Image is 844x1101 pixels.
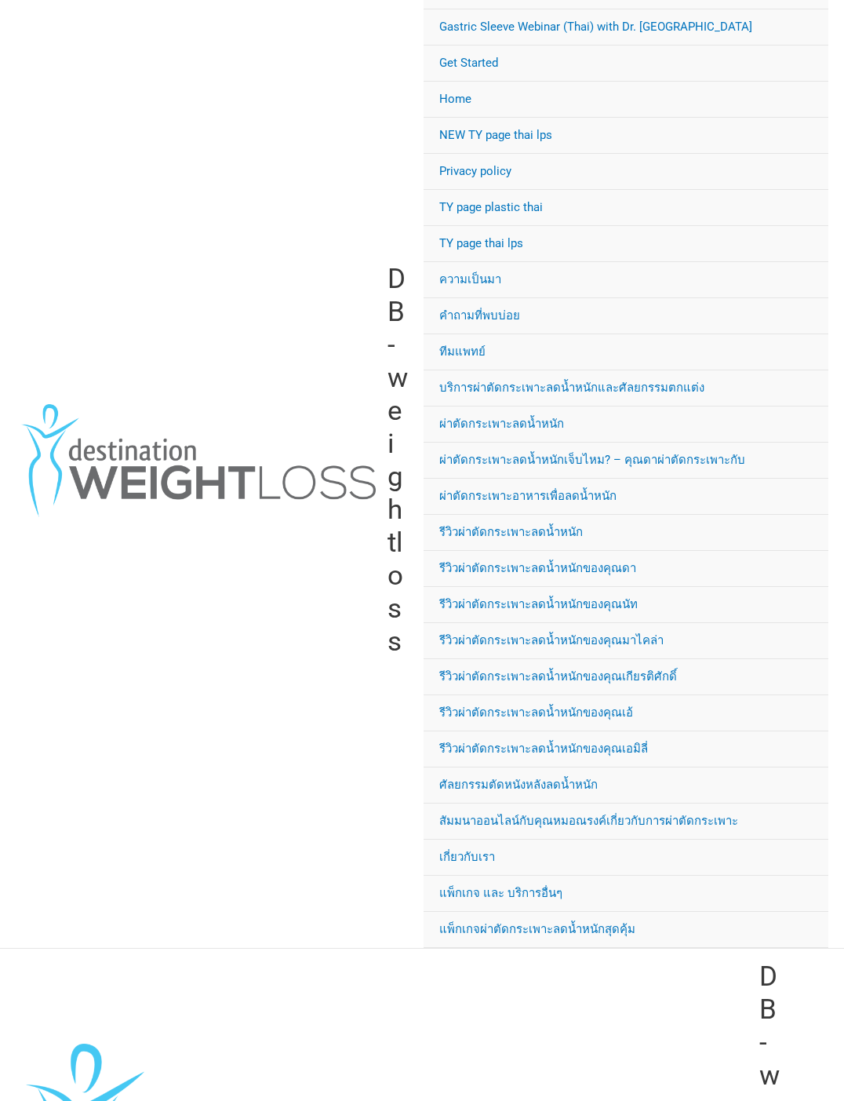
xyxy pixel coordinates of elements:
[424,370,829,406] a: บริการผ่าตัดกระเพาะลดน้ำหนักและศัลยกรรมตกแต่ง
[424,840,829,876] a: เกี่ยวกับเรา
[424,623,829,659] a: รีวิวผ่าตัดกระเพาะลดน้ำหนักของคุณมาไคล่า
[424,443,829,479] a: ผ่าตัดกระเพาะลดน้ำหนักเจ็บไหม? – คุณดาผ่าตัดกระเพาะกับ
[424,190,829,226] a: TY page plastic thai
[387,263,408,658] a: DB-weightloss
[424,46,829,82] a: Get Started
[16,404,376,517] img: DB-weightloss
[424,731,829,767] a: รีวิวผ่าตัดกระเพาะลดน้ำหนักของคุณเอมิลี่
[424,912,829,948] a: แพ็กเกจผ่าตัดกระเพาะลดน้ำหนักสุดคุ้ม
[424,479,829,515] a: ผ่าตัดกระเพาะอาหารเพื่อลดน้ำหนัก
[424,334,829,370] a: ทีมแพทย์
[424,876,829,912] a: แพ็กเกจ และ บริการอื่นๆ
[424,587,829,623] a: รีวิวผ่าตัดกระเพาะลดน้ำหนักของคุณนัท
[424,406,829,443] a: ผ่าตัดกระเพาะลดน้ำหนัก
[424,551,829,587] a: รีวิวผ่าตัดกระเพาะลดน้ำหนักของคุณดา
[424,804,829,840] a: สัมมนาออนไลน์กับคุณหมอณรงค์เกี่ยวกับการผ่าตัดกระเพาะ
[424,154,829,190] a: Privacy policy
[424,262,829,298] a: ความเป็นมา
[424,118,829,154] a: NEW TY page thai lps
[424,695,829,731] a: รีวิวผ่าตัดกระเพาะลดน้ำหนักของคุณเอ้
[424,515,829,551] a: รีวิวผ่าตัดกระเพาะลดน้ำหนัก
[424,767,829,804] a: ศัลยกรรมตัดหนังหลังลดน้ำหนัก
[424,82,829,118] a: Home
[424,9,829,46] a: Gastric Sleeve Webinar (Thai) with Dr. [GEOGRAPHIC_DATA]
[424,298,829,334] a: คำถามที่พบบ่อย
[424,659,829,695] a: รีวิวผ่าตัดกระเพาะลดน้ำหนักของคุณเกียรติศักดิ์
[424,226,829,262] a: TY page thai lps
